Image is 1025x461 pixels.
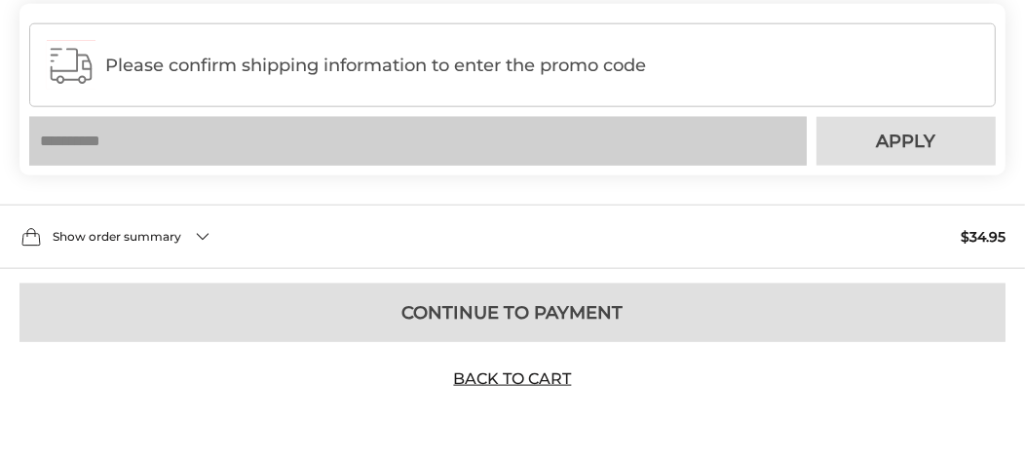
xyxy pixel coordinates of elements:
a: Back to Cart [444,368,581,390]
span: Please confirm shipping information to enter the promo code [105,56,978,75]
button: Apply [816,117,996,166]
span: Apply [877,133,936,150]
span: $34.95 [961,230,1006,244]
button: Continue to Payment [19,284,1006,342]
span: Show order summary [53,231,181,243]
